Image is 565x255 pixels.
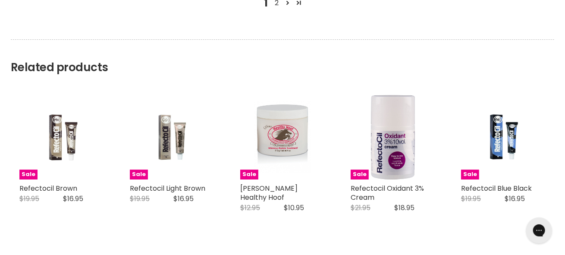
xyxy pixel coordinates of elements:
span: $18.95 [395,203,415,213]
a: Refectocil Blue Black [461,183,532,193]
span: Sale [19,170,38,179]
a: [PERSON_NAME] Healthy Hoof [240,183,298,202]
a: Refectocil Blue Black Sale [461,95,546,179]
span: $21.95 [351,203,370,213]
img: Refectocil Oxidant 3% Creme [365,95,421,179]
span: $19.95 [19,194,39,204]
img: Gena Healthy Hoof [254,95,311,179]
img: Refectocil Light Brown [144,95,200,179]
span: $19.95 [461,194,481,204]
span: $19.95 [130,194,150,204]
img: Refectocil Blue Black [475,95,531,179]
a: Refectocil Light Brown [130,183,205,193]
a: Refectocil Brown Sale [19,95,104,179]
span: $16.95 [174,194,194,204]
span: $16.95 [505,194,525,204]
span: Sale [461,170,479,179]
a: Refectocil Light Brown Sale [130,95,214,179]
span: $16.95 [63,194,84,204]
span: Sale [240,170,258,179]
span: $10.95 [284,203,304,213]
a: Refectocil Oxidant 3% Creme Sale [351,95,435,179]
a: Gena Healthy Hoof Sale [240,95,325,179]
a: Refectocil Oxidant 3% Cream [351,183,424,202]
span: $12.95 [240,203,260,213]
img: Refectocil Brown [34,95,90,179]
span: Sale [130,170,148,179]
iframe: Gorgias live chat messenger [522,214,556,246]
h2: Related products [11,39,554,74]
a: Refectocil Brown [19,183,77,193]
span: Sale [351,170,369,179]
